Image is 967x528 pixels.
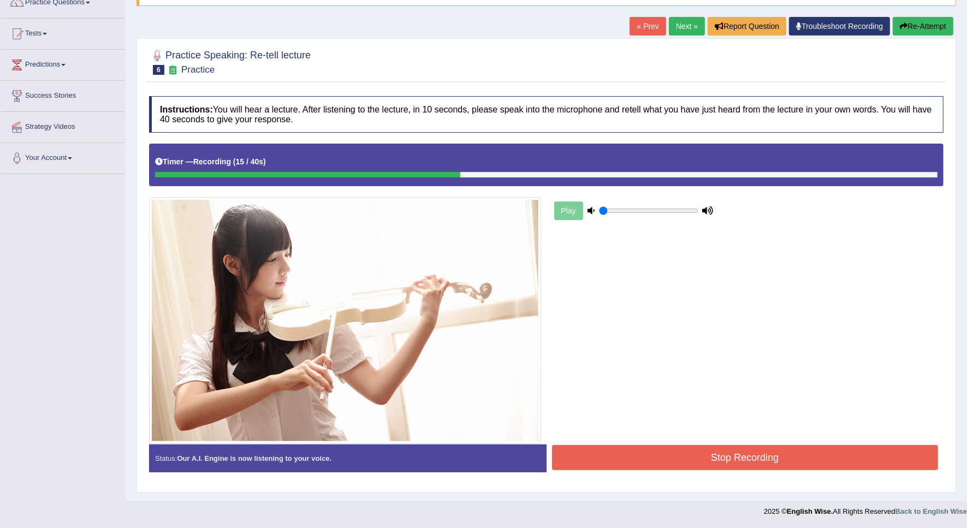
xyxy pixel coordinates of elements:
[764,501,967,517] div: 2025 © All Rights Reserved
[177,454,331,462] strong: Our A.I. Engine is now listening to your voice.
[149,96,944,133] h4: You will hear a lecture. After listening to the lecture, in 10 seconds, please speak into the mic...
[893,17,953,35] button: Re-Attempt
[263,157,266,166] b: )
[233,157,236,166] b: (
[552,445,939,470] button: Stop Recording
[149,48,311,75] h2: Practice Speaking: Re-tell lecture
[153,65,164,75] span: 6
[181,64,215,75] small: Practice
[149,444,547,472] div: Status:
[160,105,213,114] b: Instructions:
[155,158,266,166] h5: Timer —
[1,112,125,139] a: Strategy Videos
[1,19,125,46] a: Tests
[1,50,125,77] a: Predictions
[789,17,890,35] a: Troubleshoot Recording
[787,507,833,515] strong: English Wise.
[669,17,705,35] a: Next »
[708,17,786,35] button: Report Question
[1,81,125,108] a: Success Stories
[236,157,264,166] b: 15 / 40s
[193,157,231,166] b: Recording
[895,507,967,515] a: Back to English Wise
[630,17,666,35] a: « Prev
[1,143,125,170] a: Your Account
[167,65,179,75] small: Exam occurring question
